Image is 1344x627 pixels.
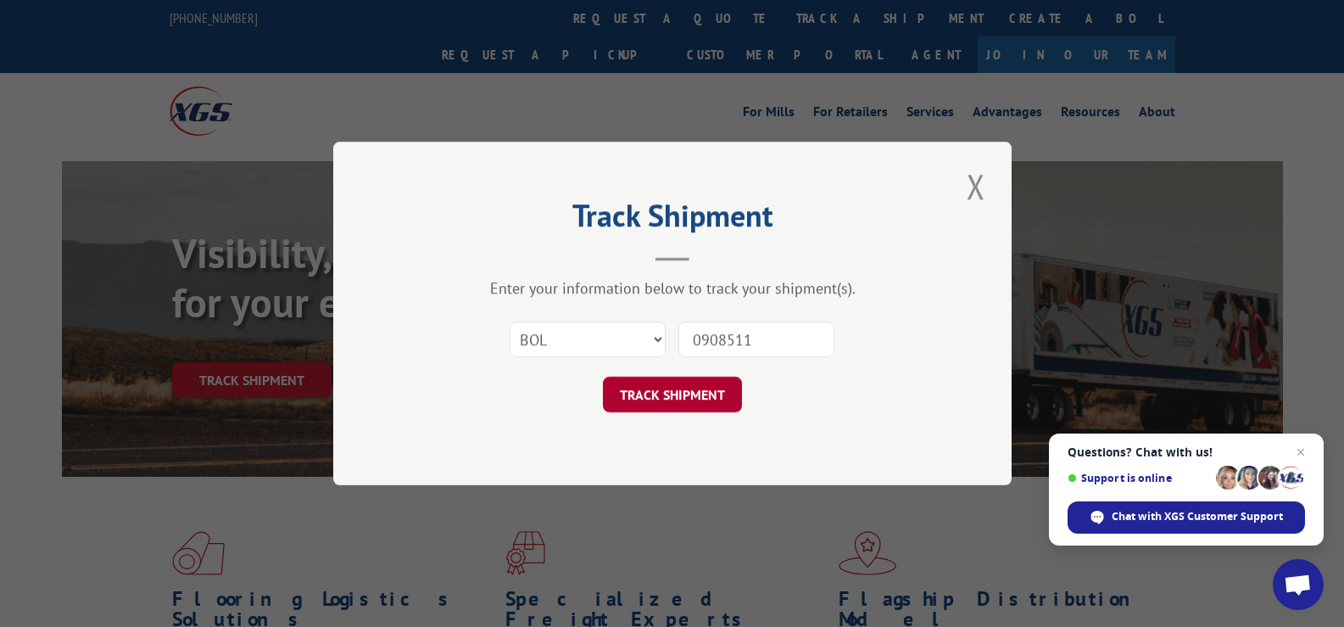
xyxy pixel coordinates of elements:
button: Close modal [962,163,990,210]
a: Open chat [1273,559,1324,610]
span: Chat with XGS Customer Support [1112,509,1283,524]
input: Number(s) [678,322,834,357]
h2: Track Shipment [418,204,927,236]
span: Chat with XGS Customer Support [1068,501,1305,534]
button: TRACK SHIPMENT [603,377,742,412]
div: Enter your information below to track your shipment(s). [418,278,927,298]
span: Support is online [1068,472,1210,484]
span: Questions? Chat with us! [1068,445,1305,459]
